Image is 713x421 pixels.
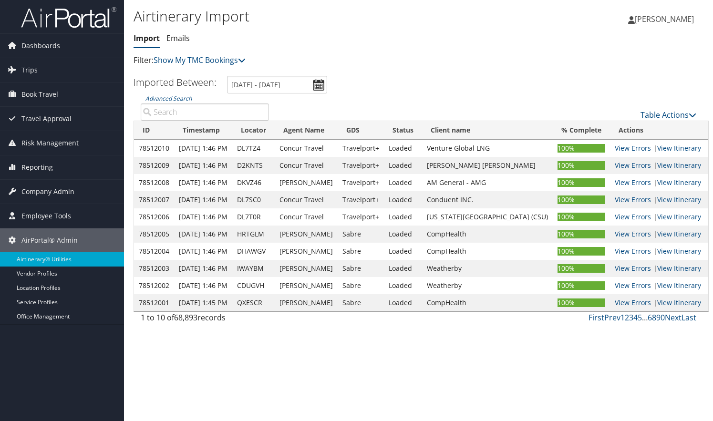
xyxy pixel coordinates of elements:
[657,298,701,307] a: View Itinerary Details
[134,76,217,89] h3: Imported Between:
[558,178,605,187] div: 100%
[384,277,422,294] td: Loaded
[422,140,553,157] td: Venture Global LNG
[384,157,422,174] td: Loaded
[629,312,633,323] a: 3
[174,208,232,226] td: [DATE] 1:46 PM
[422,208,553,226] td: [US_STATE][GEOGRAPHIC_DATA] (CSU)
[558,247,605,256] div: 100%
[174,191,232,208] td: [DATE] 1:46 PM
[275,260,338,277] td: [PERSON_NAME]
[145,94,192,103] a: Advanced Search
[134,243,174,260] td: 78512004
[21,131,79,155] span: Risk Management
[275,277,338,294] td: [PERSON_NAME]
[558,230,605,238] div: 100%
[134,54,514,67] p: Filter:
[620,312,625,323] a: 1
[665,312,682,323] a: Next
[615,246,651,256] a: View errors
[232,140,275,157] td: DL7TZ4
[610,277,708,294] td: |
[615,281,651,290] a: View errors
[21,204,71,228] span: Employee Tools
[422,157,553,174] td: [PERSON_NAME] [PERSON_NAME]
[610,226,708,243] td: |
[232,208,275,226] td: DL7T0R
[134,33,160,43] a: Import
[21,155,53,179] span: Reporting
[174,157,232,174] td: [DATE] 1:46 PM
[422,121,553,140] th: Client name: activate to sort column ascending
[553,121,610,140] th: % Complete: activate to sort column ascending
[558,195,605,204] div: 100%
[558,281,605,290] div: 100%
[174,226,232,243] td: [DATE] 1:46 PM
[633,312,638,323] a: 4
[657,229,701,238] a: View Itinerary Details
[642,312,648,323] span: …
[615,298,651,307] a: View errors
[558,161,605,170] div: 100%
[610,208,708,226] td: |
[275,191,338,208] td: Concur Travel
[422,226,553,243] td: CompHealth
[275,226,338,243] td: [PERSON_NAME]
[275,121,338,140] th: Agent Name: activate to sort column ascending
[384,226,422,243] td: Loaded
[657,144,701,153] a: View Itinerary Details
[558,298,605,307] div: 100%
[338,191,384,208] td: Travelport+
[134,191,174,208] td: 78512007
[657,178,701,187] a: View Itinerary Details
[338,121,384,140] th: GDS: activate to sort column ascending
[21,34,60,58] span: Dashboards
[610,260,708,277] td: |
[338,140,384,157] td: Travelport+
[422,260,553,277] td: Weatherby
[615,195,651,204] a: View errors
[338,243,384,260] td: Sabre
[174,277,232,294] td: [DATE] 1:46 PM
[134,121,174,140] th: ID: activate to sort column ascending
[657,195,701,204] a: View Itinerary Details
[384,121,422,140] th: Status: activate to sort column ascending
[648,312,665,323] a: 6890
[657,161,701,170] a: View Itinerary Details
[422,243,553,260] td: CompHealth
[615,178,651,187] a: View errors
[232,174,275,191] td: DKVZ46
[610,140,708,157] td: |
[610,191,708,208] td: |
[610,157,708,174] td: |
[682,312,696,323] a: Last
[422,294,553,311] td: CompHealth
[275,243,338,260] td: [PERSON_NAME]
[141,312,269,328] div: 1 to 10 of records
[422,277,553,294] td: Weatherby
[174,243,232,260] td: [DATE] 1:46 PM
[384,191,422,208] td: Loaded
[174,121,232,140] th: Timestamp: activate to sort column ascending
[338,157,384,174] td: Travelport+
[134,294,174,311] td: 78512001
[232,121,275,140] th: Locator: activate to sort column ascending
[174,174,232,191] td: [DATE] 1:46 PM
[657,212,701,221] a: View Itinerary Details
[615,212,651,221] a: View errors
[558,144,605,153] div: 100%
[232,191,275,208] td: DL7SC0
[232,277,275,294] td: CDUGVH
[338,260,384,277] td: Sabre
[657,281,701,290] a: View Itinerary Details
[610,174,708,191] td: |
[232,157,275,174] td: D2KNTS
[610,294,708,311] td: |
[610,243,708,260] td: |
[134,277,174,294] td: 78512002
[21,180,74,204] span: Company Admin
[615,161,651,170] a: View errors
[628,5,703,33] a: [PERSON_NAME]
[21,228,78,252] span: AirPortal® Admin
[174,140,232,157] td: [DATE] 1:46 PM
